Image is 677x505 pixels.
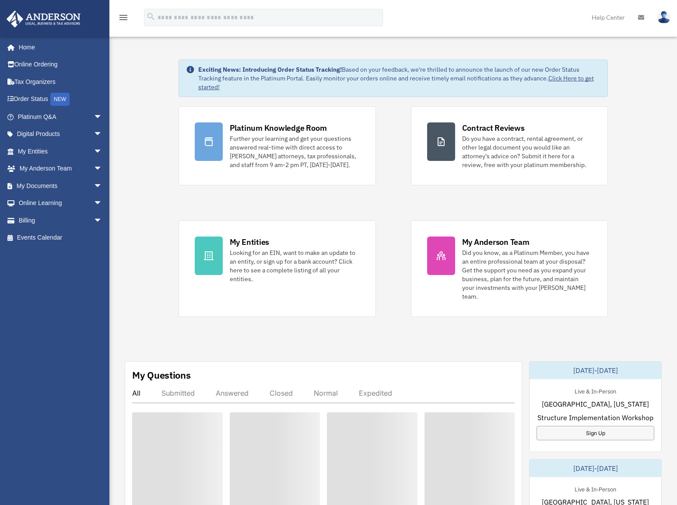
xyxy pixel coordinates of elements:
[118,15,129,23] a: menu
[230,248,360,283] div: Looking for an EIN, want to make an update to an entity, or sign up for a bank account? Click her...
[230,122,327,133] div: Platinum Knowledge Room
[462,122,525,133] div: Contract Reviews
[537,412,653,423] span: Structure Implementation Workshop
[314,389,338,397] div: Normal
[6,125,116,143] a: Digital Productsarrow_drop_down
[6,212,116,229] a: Billingarrow_drop_down
[462,248,592,301] div: Did you know, as a Platinum Member, you have an entire professional team at your disposal? Get th...
[6,195,116,212] a: Online Learningarrow_drop_down
[230,134,360,169] div: Further your learning and get your questions answered real-time with direct access to [PERSON_NAM...
[530,362,661,379] div: [DATE]-[DATE]
[94,212,111,230] span: arrow_drop_down
[6,160,116,178] a: My Anderson Teamarrow_drop_down
[94,125,111,143] span: arrow_drop_down
[411,106,608,185] a: Contract Reviews Do you have a contract, rental agreement, or other legal document you would like...
[179,220,376,317] a: My Entities Looking for an EIN, want to make an update to an entity, or sign up for a bank accoun...
[94,108,111,126] span: arrow_drop_down
[6,229,116,247] a: Events Calendar
[6,73,116,91] a: Tax Organizers
[94,160,111,178] span: arrow_drop_down
[216,389,249,397] div: Answered
[6,91,116,108] a: Order StatusNEW
[6,38,111,56] a: Home
[94,143,111,160] span: arrow_drop_down
[411,220,608,317] a: My Anderson Team Did you know, as a Platinum Member, you have an entire professional team at your...
[568,484,623,493] div: Live & In-Person
[161,389,195,397] div: Submitted
[198,65,601,91] div: Based on your feedback, we're thrilled to announce the launch of our new Order Status Tracking fe...
[4,10,83,28] img: Anderson Advisors Platinum Portal
[359,389,392,397] div: Expedited
[6,143,116,160] a: My Entitiesarrow_drop_down
[568,386,623,395] div: Live & In-Person
[530,460,661,477] div: [DATE]-[DATE]
[132,389,140,397] div: All
[657,11,670,24] img: User Pic
[462,134,592,169] div: Do you have a contract, rental agreement, or other legal document you would like an attorney's ad...
[198,66,342,73] strong: Exciting News: Introducing Order Status Tracking!
[198,74,594,91] a: Click Here to get started!
[6,108,116,125] a: Platinum Q&Aarrow_drop_down
[6,56,116,73] a: Online Ordering
[270,389,293,397] div: Closed
[179,106,376,185] a: Platinum Knowledge Room Further your learning and get your questions answered real-time with dire...
[230,237,269,247] div: My Entities
[118,12,129,23] i: menu
[537,426,654,440] a: Sign Up
[146,12,156,21] i: search
[94,177,111,195] span: arrow_drop_down
[462,237,530,247] div: My Anderson Team
[542,399,649,409] span: [GEOGRAPHIC_DATA], [US_STATE]
[50,93,70,106] div: NEW
[132,369,191,382] div: My Questions
[6,177,116,195] a: My Documentsarrow_drop_down
[94,195,111,212] span: arrow_drop_down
